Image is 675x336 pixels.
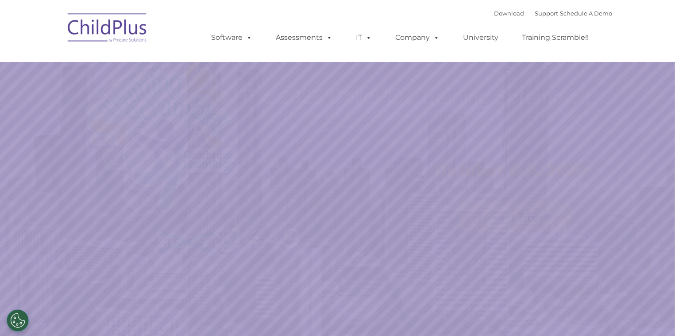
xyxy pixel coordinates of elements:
a: Learn More [459,201,571,232]
a: Download [494,10,524,17]
a: University [454,29,507,46]
img: ChildPlus by Procare Solutions [63,7,152,51]
a: Company [386,29,448,46]
font: | [494,10,612,17]
a: Training Scramble!! [513,29,598,46]
a: Schedule A Demo [560,10,612,17]
a: IT [347,29,381,46]
a: Software [202,29,261,46]
a: Support [535,10,558,17]
a: Assessments [267,29,341,46]
button: Cookies Settings [7,309,29,332]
